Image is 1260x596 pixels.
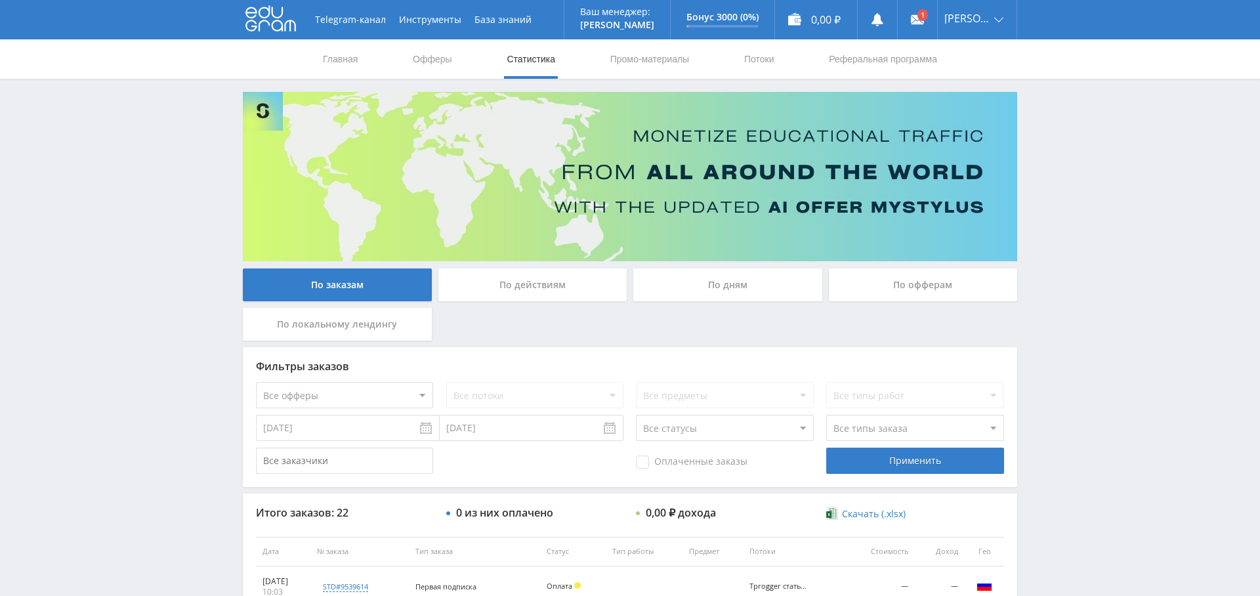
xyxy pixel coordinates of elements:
span: [PERSON_NAME] [944,13,990,24]
input: Все заказчики [256,448,433,474]
div: По локальному лендингу [243,308,432,341]
div: По офферам [829,268,1018,301]
a: Реферальная программа [828,39,938,79]
a: Статистика [505,39,556,79]
a: Промо-материалы [609,39,690,79]
a: Главная [322,39,359,79]
a: Офферы [411,39,453,79]
a: Потоки [743,39,776,79]
div: Применить [826,448,1003,474]
p: Бонус 3000 (0%) [686,12,759,22]
p: Ваш менеджер: [580,7,654,17]
div: По действиям [438,268,627,301]
div: По заказам [243,268,432,301]
span: Оплаченные заказы [636,456,747,469]
div: Фильтры заказов [256,360,1004,372]
img: Banner [243,92,1017,261]
div: По дням [633,268,822,301]
p: [PERSON_NAME] [580,20,654,30]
